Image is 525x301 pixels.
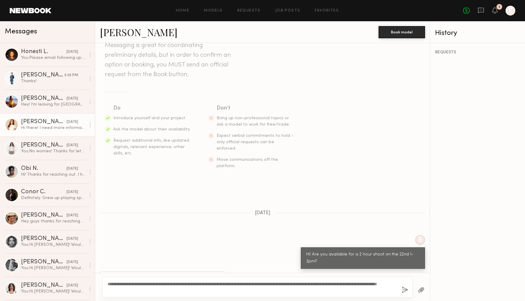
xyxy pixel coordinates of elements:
[5,28,37,35] span: Messages
[21,55,86,61] div: You: Please email following up with [PERSON_NAME].
[275,9,300,13] a: Job Posts
[67,166,78,172] div: [DATE]
[113,139,189,155] span: Request additional info, like updated digitals, relevant experience, other skills, etc.
[113,127,190,131] span: Ask the model about their availability.
[217,116,290,127] span: Bring up non-professional topics or ask a model to work for free/trade.
[67,119,78,125] div: [DATE]
[67,143,78,148] div: [DATE]
[67,283,78,289] div: [DATE]
[21,72,64,78] div: [PERSON_NAME]
[21,125,86,131] div: Hi there! I need more information to confirm. Where is this located? And what is the rate?
[21,96,67,102] div: [PERSON_NAME]
[255,211,270,216] span: [DATE]
[21,236,67,242] div: [PERSON_NAME]
[435,50,520,55] div: REQUESTS
[315,9,339,13] a: Favorites
[67,213,78,218] div: [DATE]
[67,236,78,242] div: [DATE]
[21,102,86,107] div: Hey! I’m leaving for [GEOGRAPHIC_DATA] on the 20th and get back on the 28th :)
[67,259,78,265] div: [DATE]
[21,242,86,248] div: You: Hi [PERSON_NAME]! Would you be interested in shooting with us at Nomad? We make phone cases,...
[506,6,515,15] a: E
[21,166,67,172] div: Obi N.
[237,9,261,13] a: Requests
[217,134,293,150] span: Expect verbal commitments to hold - only official requests can be enforced.
[204,9,222,13] a: Models
[21,49,67,55] div: Honesti L.
[306,251,420,265] div: Hi! Are you available for a 2 hour shoot on the 22nd 1-3pm?
[379,29,425,34] a: Book model
[176,9,190,13] a: Home
[21,78,86,84] div: Thanks!
[435,30,520,37] div: History
[113,104,191,113] div: Do
[21,195,86,201] div: Definitely. Grew up playing sports and still play. Won’t be an issue!
[67,49,78,55] div: [DATE]
[105,21,232,79] header: Keep direct messages professional and related only to paid job opportunities. Messaging is great ...
[100,25,177,39] a: [PERSON_NAME]
[21,212,67,218] div: [PERSON_NAME]
[21,259,67,265] div: [PERSON_NAME]
[113,116,186,120] span: Introduce yourself and your project.
[21,148,86,154] div: You: No worries! Thanks for letting me know!
[67,189,78,195] div: [DATE]
[21,265,86,271] div: You: Hi [PERSON_NAME]! Would you be interested in shooting with us at Nomad? We make phone cases,...
[21,189,67,195] div: Conor C.
[21,289,86,294] div: You: Hi [PERSON_NAME]! Would you be interested in shooting with us at Nomad? We make phone cases,...
[21,119,67,125] div: [PERSON_NAME]
[217,104,294,113] div: Don’t
[217,158,278,168] span: Move communications off the platform.
[499,5,500,9] div: 1
[21,172,86,178] div: Hi! Thanks for reaching out. I honestly would have loved to. But the distance with no travel expe...
[21,282,67,289] div: [PERSON_NAME]
[67,96,78,102] div: [DATE]
[21,218,86,224] div: Hey guys thanks for reaching out. I can’t do it for the rate if we could bump it a bit higher I w...
[21,142,67,148] div: [PERSON_NAME]
[64,73,78,78] div: 5:35 PM
[379,26,425,38] button: Book model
